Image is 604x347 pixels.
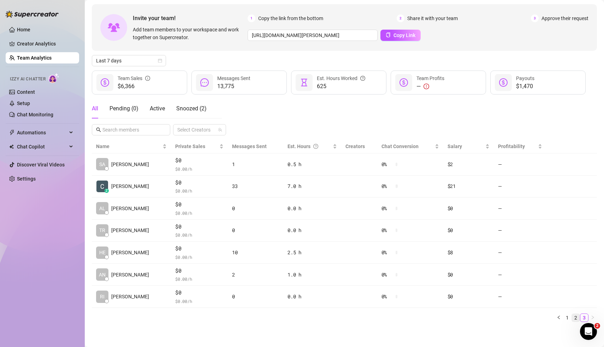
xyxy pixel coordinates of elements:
[381,160,393,168] span: 0 %
[217,75,250,81] span: Messages Sent
[111,226,149,234] span: [PERSON_NAME]
[232,226,279,234] div: 0
[499,78,508,87] span: dollar-circle
[99,249,106,256] span: HE
[111,205,149,212] span: [PERSON_NAME]
[111,182,149,190] span: [PERSON_NAME]
[17,38,73,49] a: Creator Analytics
[175,156,224,165] span: $0
[317,74,365,82] div: Est. Hours Worked
[381,293,393,300] span: 0 %
[516,82,534,91] span: $1,470
[288,293,337,300] div: 0.0 h
[200,78,209,87] span: message
[17,101,30,106] a: Setup
[494,176,546,198] td: —
[360,74,365,82] span: question-circle
[288,160,337,168] div: 0.5 h
[448,160,490,168] div: $2
[288,142,331,150] div: Est. Hours
[555,313,563,322] li: Previous Page
[99,271,106,279] span: AN
[48,73,59,83] img: AI Chatter
[397,14,404,22] span: 2
[111,160,149,168] span: [PERSON_NAME]
[258,14,323,22] span: Copy the link from the bottom
[380,30,421,41] button: Copy Link
[381,205,393,212] span: 0 %
[150,105,165,112] span: Active
[393,32,415,38] span: Copy Link
[399,78,408,87] span: dollar-circle
[591,315,595,319] span: right
[416,75,444,81] span: Team Profits
[17,141,67,152] span: Chat Copilot
[92,140,171,153] th: Name
[175,144,205,149] span: Private Sales
[588,313,597,322] button: right
[175,200,224,209] span: $0
[96,55,162,66] span: Last 7 days
[17,162,65,168] a: Discover Viral Videos
[317,82,365,91] span: 625
[96,142,161,150] span: Name
[563,313,572,322] li: 1
[494,220,546,242] td: —
[288,271,337,279] div: 1.0 h
[17,55,52,61] a: Team Analytics
[17,112,53,117] a: Chat Monitoring
[416,82,444,91] div: —
[516,75,534,81] span: Payouts
[381,226,393,234] span: 0 %
[145,74,150,82] span: info-circle
[300,78,308,87] span: hourglass
[96,127,101,132] span: search
[17,176,36,182] a: Settings
[424,84,429,89] span: exclamation-circle
[111,249,149,256] span: [PERSON_NAME]
[133,14,248,23] span: Invite your team!
[557,315,561,319] span: left
[494,153,546,176] td: —
[158,59,162,63] span: calendar
[99,160,105,168] span: SA
[494,242,546,264] td: —
[448,226,490,234] div: $0
[175,187,224,194] span: $ 0.00 /h
[111,293,149,300] span: [PERSON_NAME]
[175,231,224,238] span: $ 0.00 /h
[6,11,59,18] img: logo-BBDzfeDw.svg
[407,14,458,22] span: Share it with your team
[232,160,279,168] div: 1
[313,142,318,150] span: question-circle
[175,209,224,217] span: $ 0.00 /h
[100,293,105,300] span: RI
[381,271,393,279] span: 0 %
[288,205,337,212] div: 0.0 h
[17,127,67,138] span: Automations
[175,165,224,172] span: $ 0.00 /h
[10,76,46,83] span: Izzy AI Chatter
[288,226,337,234] div: 0.0 h
[218,128,222,132] span: team
[175,267,224,275] span: $0
[175,223,224,231] span: $0
[572,313,580,322] li: 2
[288,182,337,190] div: 7.0 h
[288,249,337,256] div: 2.5 h
[9,130,15,135] span: thunderbolt
[580,314,588,322] a: 3
[588,313,597,322] li: Next Page
[555,313,563,322] button: left
[494,264,546,286] td: —
[232,182,279,190] div: 33
[175,288,224,297] span: $0
[217,82,250,91] span: 13,775
[448,293,490,300] div: $0
[572,314,580,322] a: 2
[580,323,597,340] iframe: Intercom live chat
[232,293,279,300] div: 0
[92,104,98,113] div: All
[118,74,150,82] div: Team Sales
